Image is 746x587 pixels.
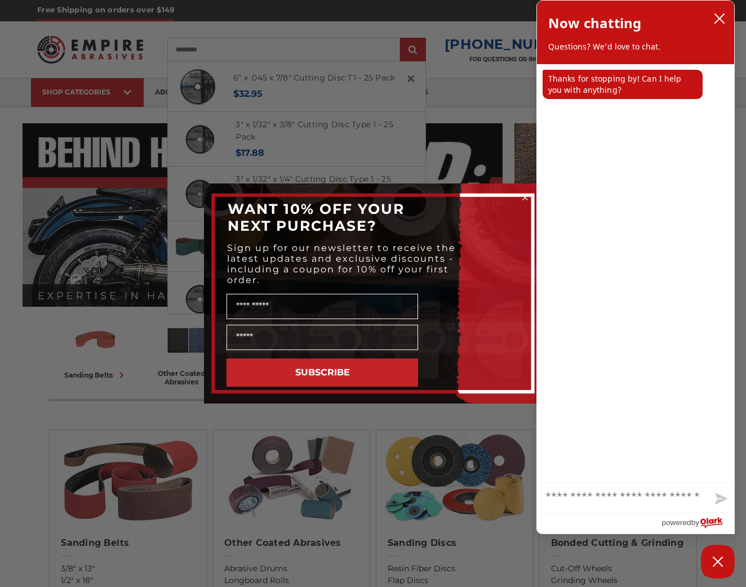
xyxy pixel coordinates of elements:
[548,12,641,34] h2: Now chatting
[691,516,699,530] span: by
[537,64,734,482] div: chat
[543,70,703,99] p: Thanks for stopping by! Can I help you with anything?
[227,243,456,285] span: Sign up for our newsletter to receive the latest updates and exclusive discounts - including a co...
[228,200,405,234] span: WANT 10% OFF YOUR NEXT PURCHASE?
[548,41,723,52] p: Questions? We'd love to chat.
[711,10,729,27] button: close chatbox
[227,325,418,350] input: Email
[227,359,418,387] button: SUBSCRIBE
[519,192,531,203] button: Close dialog
[661,516,691,530] span: powered
[661,513,734,534] a: Powered by Olark
[701,545,735,579] button: Close Chatbox
[706,486,734,512] button: Send message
